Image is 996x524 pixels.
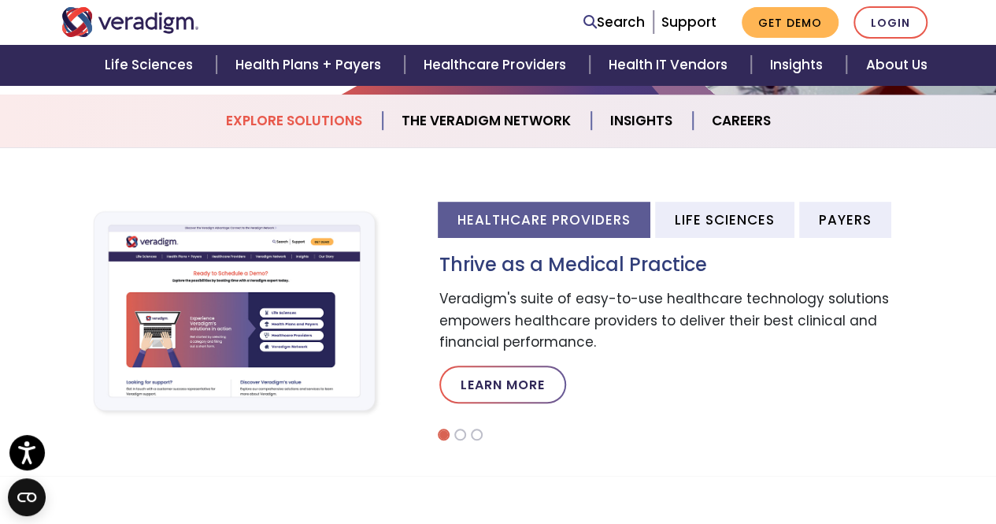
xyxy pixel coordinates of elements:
a: Explore Solutions [207,101,383,141]
a: Get Demo [742,7,839,38]
a: The Veradigm Network [383,101,591,141]
a: Careers [693,101,790,141]
a: Search [583,12,645,33]
li: Life Sciences [655,202,794,237]
a: Login [853,6,928,39]
p: Veradigm's suite of easy-to-use healthcare technology solutions empowers healthcare providers to ... [439,288,935,353]
h3: Thrive as a Medical Practice [439,254,935,277]
a: Life Sciences [86,45,217,85]
a: Health IT Vendors [590,45,751,85]
a: About Us [846,45,946,85]
li: Healthcare Providers [438,202,650,237]
a: Healthcare Providers [405,45,589,85]
a: Support [661,13,716,32]
a: Insights [751,45,846,85]
a: Learn More [439,366,566,403]
a: Health Plans + Payers [217,45,405,85]
img: Veradigm logo [61,7,199,37]
a: Insights [591,101,693,141]
li: Payers [799,202,891,237]
button: Open CMP widget [8,478,46,516]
